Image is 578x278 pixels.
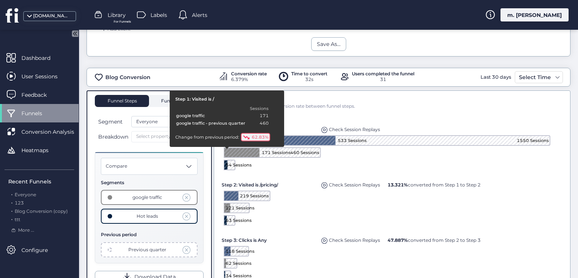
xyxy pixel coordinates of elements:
span: converted from Step 2 to Step 3 [388,237,481,243]
div: Blog Conversion [105,73,151,81]
div: Last 30 days [479,71,513,83]
div: 32s [291,76,327,83]
span: Blog Conversion (copy) [15,208,68,214]
div: Step 3: Clicks is Any [222,234,316,244]
span: Step 2: Visited is /pricing/ [222,182,278,188]
div: 47.887% converted from Step 2 to Step 3 [386,234,482,244]
span: ttt [15,217,20,222]
text: 533 Sessions [338,138,367,143]
div: Replays of user dropping [319,178,382,189]
b: 47.887% [388,237,408,243]
tspan: 460 Sessions [290,150,319,155]
span: Check Session Replays [329,237,380,243]
span: Configure [21,246,59,254]
div: Replays of user dropping [319,123,382,133]
div: Segments [101,179,198,186]
span: Heatmaps [21,146,60,154]
div: [DOMAIN_NAME] [33,12,71,20]
span: Funnels [21,109,53,118]
tspan: 62 Sessions [225,261,251,266]
span: Breakdown [98,133,128,141]
div: google traffic [132,194,162,201]
div: Replays of user dropping [319,234,382,244]
span: Library [108,11,126,19]
b: 13.321% [388,182,408,188]
span: Everyone [15,192,36,197]
div: Users completed the funnel [352,72,414,76]
div: Recent Funnels [8,177,74,186]
div: Select Time [517,73,553,82]
span: Step 3: Clicks is Any [222,237,267,243]
span: . [11,199,12,206]
div: Step 2: Visited is /pricing/ [222,178,316,188]
tspan: 121 Sessions [225,205,254,211]
span: Funnel Steps [107,99,137,103]
span: Funnel Trends [159,99,193,103]
tspan: 1550 Sessions [517,138,549,143]
span: Step 1: Visited is / [222,127,261,132]
div: m. [PERSON_NAME] [500,8,569,21]
span: Check Session Replays [329,127,380,132]
span: converted from Step 1 to Step 2 [388,182,481,188]
div: Better understand the conversion rate between funnel steps. [218,103,566,110]
span: . [11,207,12,214]
text: 171 Sessions [262,150,291,155]
span: 123 [15,200,24,206]
button: Breakdown [95,132,130,141]
span: Alerts [192,11,207,19]
span: . [11,215,12,222]
span: Everyone [136,118,158,125]
span: Conversion Analysis [21,128,85,136]
span: For Funnels [114,19,131,24]
div: Conversion rate [231,72,267,76]
div: Save As... [317,40,341,48]
tspan: 53 Sessions [225,218,251,223]
tspan: 54 Sessions [225,162,251,168]
span: Dashboard [21,54,62,62]
span: Feedback [21,91,58,99]
div: 13.321% converted from Step 1 to Step 2 [386,178,482,188]
button: Segment [95,117,130,126]
div: Previous quarter [128,246,166,254]
span: Check Session Replays [329,182,380,188]
div: Time to convert [291,72,327,76]
span: Labels [151,11,167,19]
div: Hot leads [137,213,158,220]
div: Step Analysis [218,95,566,103]
tspan: 118 Sessions [225,249,254,254]
span: Segment [98,118,123,126]
span: Compare [106,163,127,170]
span: User Sessions [21,72,69,81]
tspan: 219 Sessions [240,193,269,199]
div: 31 [352,76,414,83]
span: . [11,190,12,197]
div: 6.379% [231,76,267,83]
div: Previous period [101,231,198,238]
span: More ... [18,227,34,234]
div: Step 1: Visited is / [222,123,316,133]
